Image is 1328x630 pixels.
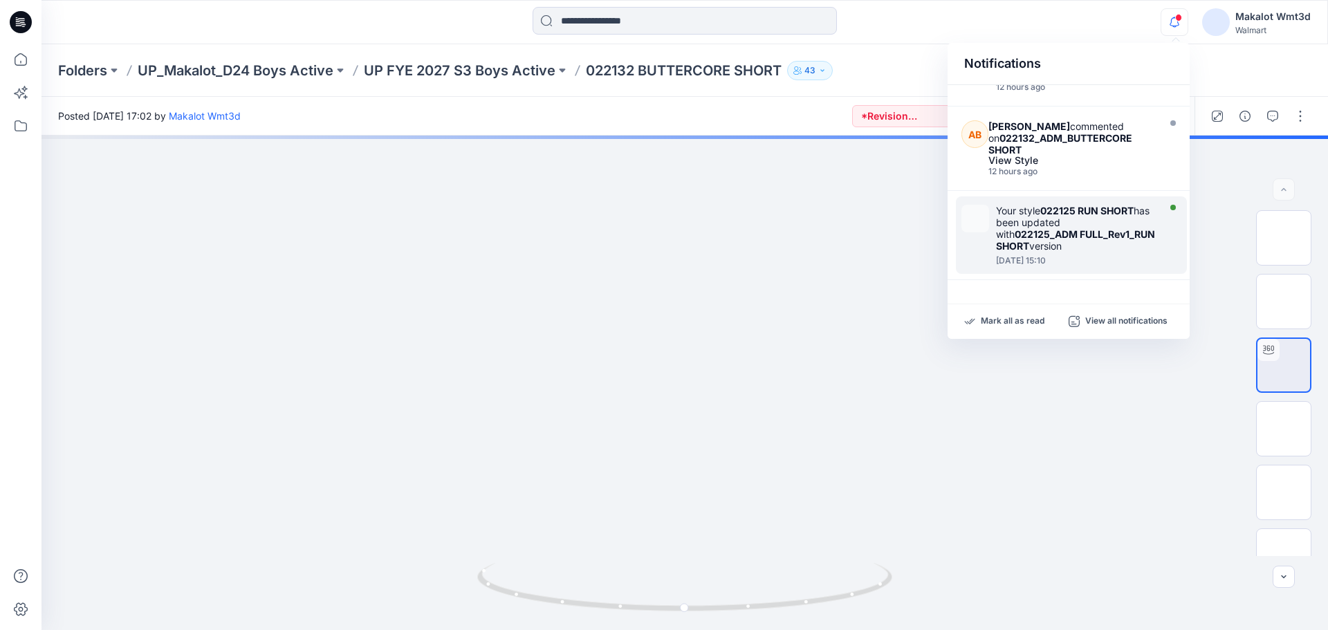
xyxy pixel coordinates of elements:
[1235,8,1311,25] div: Makalot Wmt3d
[996,82,1155,92] div: Tuesday, September 16, 2025 22:14
[996,256,1155,266] div: Friday, September 12, 2025 15:10
[169,110,241,122] a: Makalot Wmt3d
[988,156,1154,165] div: View Style
[804,63,815,78] p: 43
[1235,25,1311,35] div: Walmart
[364,61,555,80] a: UP FYE 2027 S3 Boys Active
[981,315,1044,328] p: Mark all as read
[948,43,1190,85] div: Notifications
[787,61,833,80] button: 43
[58,109,241,123] span: Posted [DATE] 17:02 by
[996,205,1155,252] div: Your style has been updated with version
[988,120,1070,132] strong: [PERSON_NAME]
[988,132,1132,156] strong: 022132_ADM_BUTTERCORE SHORT
[1040,205,1134,216] strong: 022125 RUN SHORT
[58,61,107,80] a: Folders
[988,167,1154,176] div: Tuesday, September 16, 2025 22:14
[961,120,988,148] div: AB
[586,61,782,80] p: 022132 BUTTERCORE SHORT
[1234,105,1256,127] button: Details
[961,205,989,232] img: 022125_ADM FULL_Rev1_RUN SHORT
[1085,315,1168,328] p: View all notifications
[988,120,1154,156] div: commented on
[996,228,1155,252] strong: 022125_ADM FULL_Rev1_RUN SHORT
[138,61,333,80] a: UP_Makalot_D24 Boys Active
[1202,8,1230,36] img: avatar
